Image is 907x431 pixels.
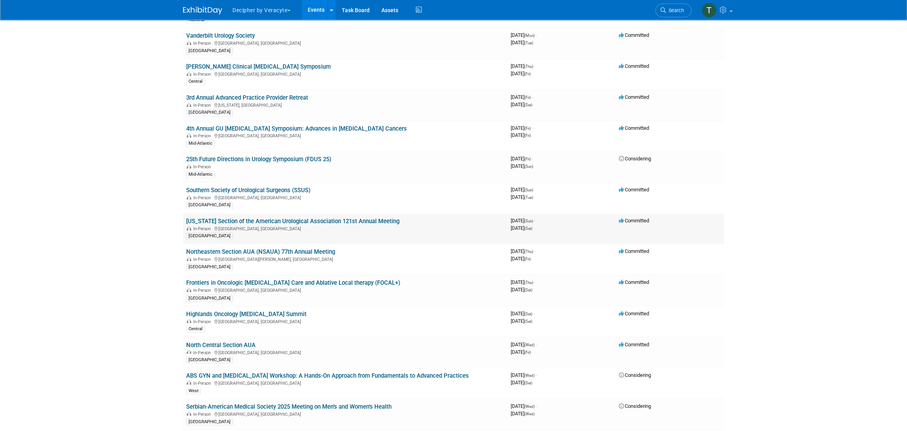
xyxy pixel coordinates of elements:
[511,248,535,254] span: [DATE]
[193,411,213,416] span: In-Person
[619,341,649,347] span: Committed
[186,325,205,332] div: Central
[524,157,531,161] span: (Fri)
[187,164,191,168] img: In-Person Event
[193,380,213,386] span: In-Person
[187,195,191,199] img: In-Person Event
[524,72,531,76] span: (Fri)
[524,257,531,261] span: (Fri)
[186,78,205,85] div: Central
[511,163,533,169] span: [DATE]
[511,94,533,100] span: [DATE]
[524,64,533,69] span: (Thu)
[511,71,531,76] span: [DATE]
[524,373,535,377] span: (Wed)
[511,279,535,285] span: [DATE]
[186,233,233,240] div: [GEOGRAPHIC_DATA]
[511,63,535,69] span: [DATE]
[186,140,215,147] div: Mid-Atlantic
[187,350,191,354] img: In-Person Event
[187,257,191,261] img: In-Person Event
[186,341,256,348] a: North Central Section AUA
[186,225,504,231] div: [GEOGRAPHIC_DATA], [GEOGRAPHIC_DATA]
[619,310,649,316] span: Committed
[619,94,649,100] span: Committed
[524,280,533,285] span: (Thu)
[511,125,533,131] span: [DATE]
[524,380,532,385] span: (Sat)
[183,7,222,15] img: ExhibitDay
[187,103,191,107] img: In-Person Event
[186,310,307,317] a: Highlands Oncology [MEDICAL_DATA] Summit
[532,94,533,100] span: -
[186,410,504,416] div: [GEOGRAPHIC_DATA], [GEOGRAPHIC_DATA]
[193,226,213,231] span: In-Person
[511,218,535,224] span: [DATE]
[511,372,537,378] span: [DATE]
[655,4,691,17] a: Search
[619,403,651,409] span: Considering
[193,133,213,138] span: In-Person
[536,341,537,347] span: -
[666,7,684,13] span: Search
[186,256,504,262] div: [GEOGRAPHIC_DATA][PERSON_NAME], [GEOGRAPHIC_DATA]
[193,41,213,46] span: In-Person
[534,218,535,224] span: -
[511,187,535,193] span: [DATE]
[186,248,335,255] a: Northeastern Section AUA (NSAUA) 77th Annual Meeting
[511,194,533,200] span: [DATE]
[532,156,533,162] span: -
[524,342,535,347] span: (Wed)
[619,218,649,224] span: Committed
[193,319,213,324] span: In-Person
[187,133,191,137] img: In-Person Event
[511,403,537,409] span: [DATE]
[186,109,233,116] div: [GEOGRAPHIC_DATA]
[193,288,213,293] span: In-Person
[186,32,255,39] a: Vanderbilt Urology Society
[524,249,533,254] span: (Thu)
[536,32,537,38] span: -
[186,71,504,77] div: [GEOGRAPHIC_DATA], [GEOGRAPHIC_DATA]
[511,379,532,385] span: [DATE]
[524,95,531,100] span: (Fri)
[534,279,535,285] span: -
[524,195,533,200] span: (Tue)
[186,102,504,108] div: [US_STATE], [GEOGRAPHIC_DATA]
[524,226,532,231] span: (Sat)
[524,164,533,169] span: (Sun)
[186,16,207,24] div: National
[619,32,649,38] span: Committed
[186,318,504,324] div: [GEOGRAPHIC_DATA], [GEOGRAPHIC_DATA]
[511,287,532,293] span: [DATE]
[702,3,717,18] img: Tony Alvarado
[187,411,191,415] img: In-Person Event
[534,248,535,254] span: -
[193,103,213,108] span: In-Person
[532,125,533,131] span: -
[619,372,651,378] span: Considering
[619,187,649,193] span: Committed
[193,257,213,262] span: In-Person
[186,187,310,194] a: Southern Society of Urological Surgeons (SSUS)
[186,194,504,200] div: [GEOGRAPHIC_DATA], [GEOGRAPHIC_DATA]
[186,40,504,46] div: [GEOGRAPHIC_DATA], [GEOGRAPHIC_DATA]
[534,187,535,193] span: -
[524,288,532,292] span: (Sat)
[511,410,535,416] span: [DATE]
[511,310,535,316] span: [DATE]
[511,341,537,347] span: [DATE]
[186,132,504,138] div: [GEOGRAPHIC_DATA], [GEOGRAPHIC_DATA]
[186,279,400,286] a: Frontiers in Oncologic [MEDICAL_DATA] Care and Ablative Local therapy (FOCAL+)
[186,218,399,225] a: [US_STATE] Section of the American Urological Association 121st Annual Meeting
[193,72,213,77] span: In-Person
[186,47,233,55] div: [GEOGRAPHIC_DATA]
[534,63,535,69] span: -
[511,32,537,38] span: [DATE]
[193,164,213,169] span: In-Person
[186,403,392,410] a: Serbian-American Medical Society 2025 Meeting on Men’s and Women’s Health
[187,319,191,323] img: In-Person Event
[186,356,233,363] div: [GEOGRAPHIC_DATA]
[187,226,191,230] img: In-Person Event
[619,125,649,131] span: Committed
